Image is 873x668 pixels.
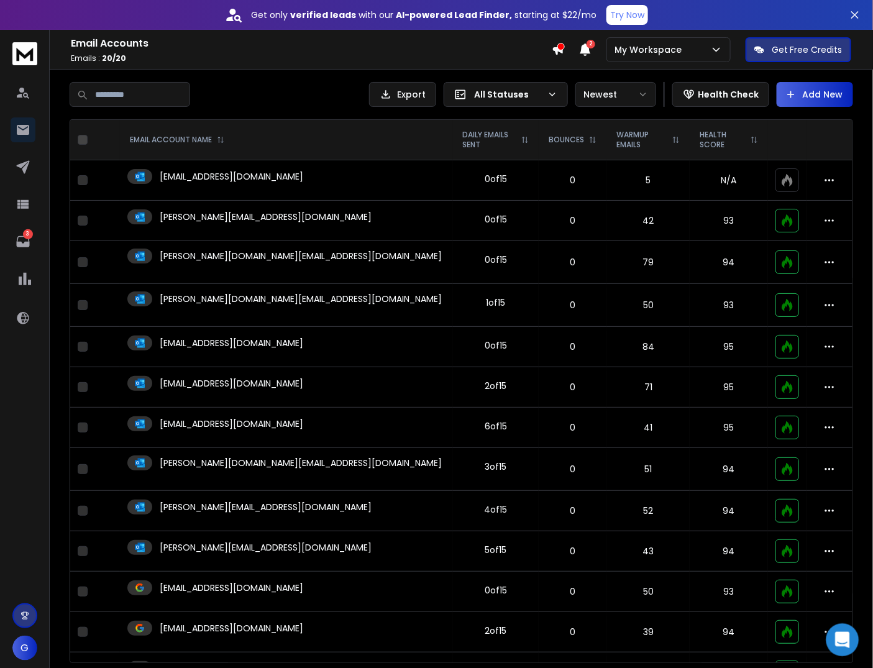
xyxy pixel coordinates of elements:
[160,541,372,554] p: [PERSON_NAME][EMAIL_ADDRESS][DOMAIN_NAME]
[463,130,517,150] p: DAILY EMAILS SENT
[485,584,507,597] div: 0 of 15
[690,367,768,408] td: 95
[777,82,853,107] button: Add New
[606,531,690,572] td: 43
[616,130,667,150] p: WARMUP EMAILS
[160,250,442,262] p: [PERSON_NAME][DOMAIN_NAME][EMAIL_ADDRESS][DOMAIN_NAME]
[160,377,303,390] p: [EMAIL_ADDRESS][DOMAIN_NAME]
[546,626,599,638] p: 0
[487,296,506,309] div: 1 of 15
[485,625,507,637] div: 2 of 15
[11,229,35,254] a: 3
[606,241,690,284] td: 79
[546,214,599,227] p: 0
[606,572,690,612] td: 50
[698,88,759,101] p: Health Check
[615,43,687,56] p: My Workspace
[485,213,507,226] div: 0 of 15
[690,531,768,572] td: 94
[160,170,303,183] p: [EMAIL_ADDRESS][DOMAIN_NAME]
[606,284,690,327] td: 50
[606,448,690,491] td: 51
[546,299,599,311] p: 0
[130,135,224,145] div: EMAIL ACCOUNT NAME
[549,135,584,145] p: BOUNCES
[102,53,126,63] span: 20 / 20
[485,254,507,266] div: 0 of 15
[160,457,442,469] p: [PERSON_NAME][DOMAIN_NAME][EMAIL_ADDRESS][DOMAIN_NAME]
[23,229,33,239] p: 3
[160,501,372,513] p: [PERSON_NAME][EMAIL_ADDRESS][DOMAIN_NAME]
[485,460,507,473] div: 3 of 15
[546,585,599,598] p: 0
[575,82,656,107] button: Newest
[546,256,599,268] p: 0
[485,420,507,432] div: 6 of 15
[610,9,644,21] p: Try Now
[700,130,746,150] p: HEALTH SCORE
[160,293,442,305] p: [PERSON_NAME][DOMAIN_NAME][EMAIL_ADDRESS][DOMAIN_NAME]
[690,241,768,284] td: 94
[290,9,356,21] strong: verified leads
[485,380,507,392] div: 2 of 15
[160,418,303,430] p: [EMAIL_ADDRESS][DOMAIN_NAME]
[690,201,768,241] td: 93
[12,42,37,65] img: logo
[485,503,508,516] div: 4 of 15
[546,381,599,393] p: 0
[772,43,843,56] p: Get Free Credits
[606,408,690,448] td: 41
[12,636,37,661] button: G
[606,160,690,201] td: 5
[71,53,552,63] p: Emails :
[546,341,599,353] p: 0
[160,622,303,634] p: [EMAIL_ADDRESS][DOMAIN_NAME]
[826,624,859,657] div: Open Intercom Messenger
[546,505,599,517] p: 0
[587,40,595,48] span: 2
[606,612,690,652] td: 39
[485,544,507,556] div: 5 of 15
[690,572,768,612] td: 93
[690,491,768,531] td: 94
[546,174,599,186] p: 0
[160,337,303,349] p: [EMAIL_ADDRESS][DOMAIN_NAME]
[606,201,690,241] td: 42
[71,36,552,51] h1: Email Accounts
[697,174,761,186] p: N/A
[251,9,596,21] p: Get only with our starting at $22/mo
[606,491,690,531] td: 52
[606,367,690,408] td: 71
[606,5,648,25] button: Try Now
[160,211,372,223] p: [PERSON_NAME][EMAIL_ADDRESS][DOMAIN_NAME]
[546,421,599,434] p: 0
[160,582,303,594] p: [EMAIL_ADDRESS][DOMAIN_NAME]
[672,82,769,107] button: Health Check
[369,82,436,107] button: Export
[690,284,768,327] td: 93
[690,612,768,652] td: 94
[546,463,599,475] p: 0
[690,408,768,448] td: 95
[690,448,768,491] td: 94
[546,545,599,557] p: 0
[485,339,507,352] div: 0 of 15
[485,173,507,185] div: 0 of 15
[396,9,512,21] strong: AI-powered Lead Finder,
[746,37,851,62] button: Get Free Credits
[690,327,768,367] td: 95
[474,88,542,101] p: All Statuses
[606,327,690,367] td: 84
